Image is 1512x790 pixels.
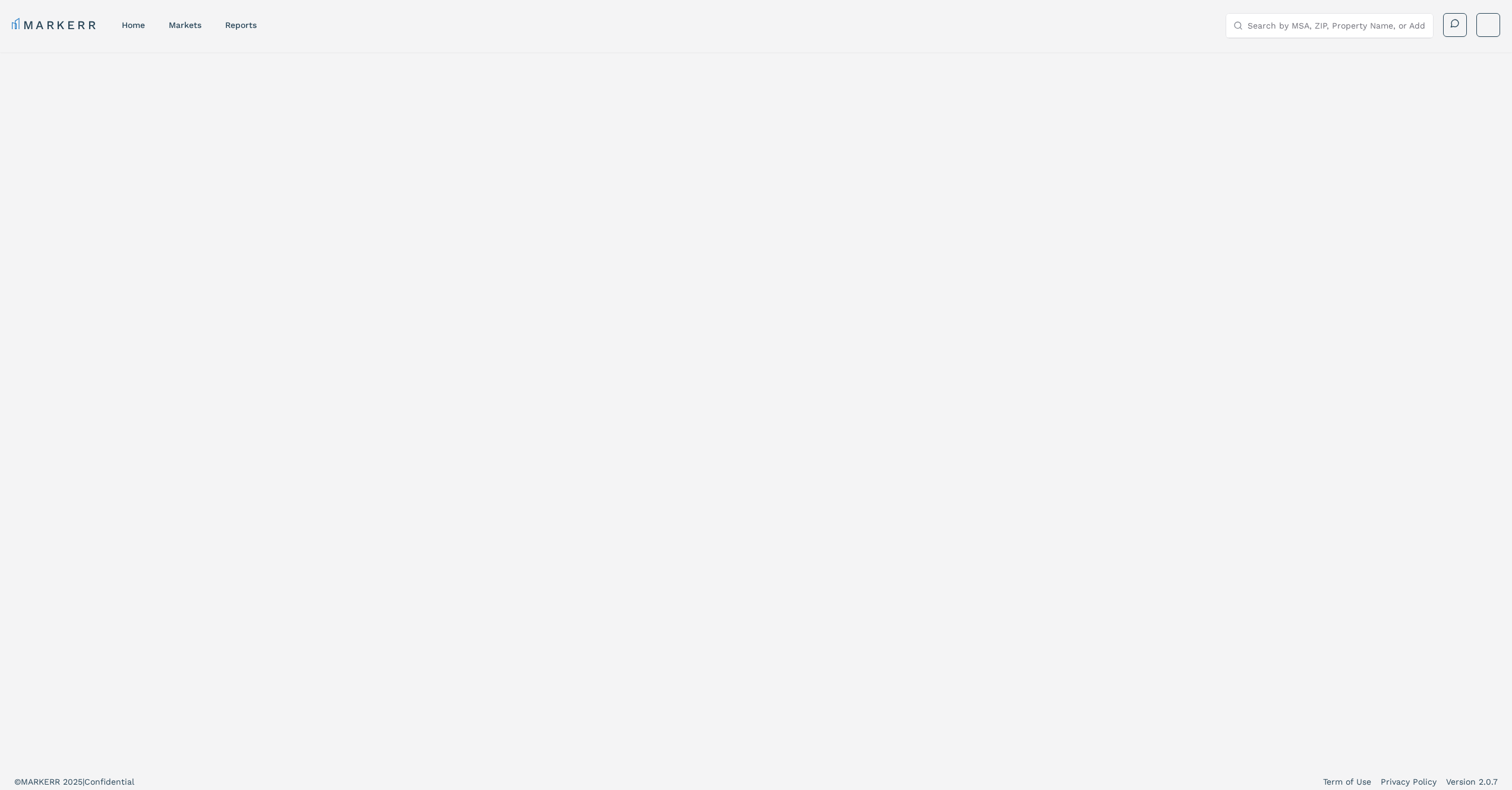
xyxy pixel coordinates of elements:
[63,777,84,786] span: 2025 |
[14,777,21,786] span: ©
[1323,776,1371,788] a: Term of Use
[169,20,201,30] a: markets
[12,17,98,33] a: MARKERR
[84,777,134,786] span: Confidential
[1248,14,1426,37] input: Search by MSA, ZIP, Property Name, or Address
[21,777,63,786] span: MARKERR
[1381,776,1437,788] a: Privacy Policy
[1446,776,1498,788] a: Version 2.0.7
[122,20,145,30] a: home
[225,20,257,30] a: reports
